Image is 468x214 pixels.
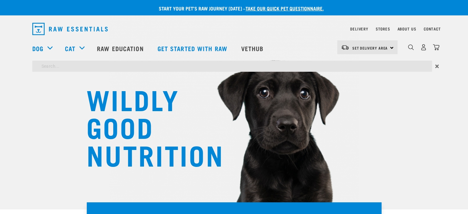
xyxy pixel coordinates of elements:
a: Dog [32,44,43,53]
a: About Us [397,28,416,30]
a: take our quick pet questionnaire. [246,7,324,10]
img: Raw Essentials Logo [32,23,108,35]
h1: WILDLY GOOD NUTRITION [86,85,210,168]
span: × [435,61,439,72]
a: Vethub [235,36,271,61]
a: Cat [65,44,75,53]
img: home-icon-1@2x.png [408,44,414,50]
span: Set Delivery Area [352,47,388,49]
img: van-moving.png [341,45,349,50]
img: user.png [420,44,427,50]
a: Get started with Raw [151,36,235,61]
img: home-icon@2x.png [433,44,439,50]
nav: dropdown navigation [27,20,441,38]
a: Contact [424,28,441,30]
input: Search... [32,61,432,72]
a: Delivery [350,28,368,30]
a: Stores [376,28,390,30]
a: Raw Education [91,36,151,61]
